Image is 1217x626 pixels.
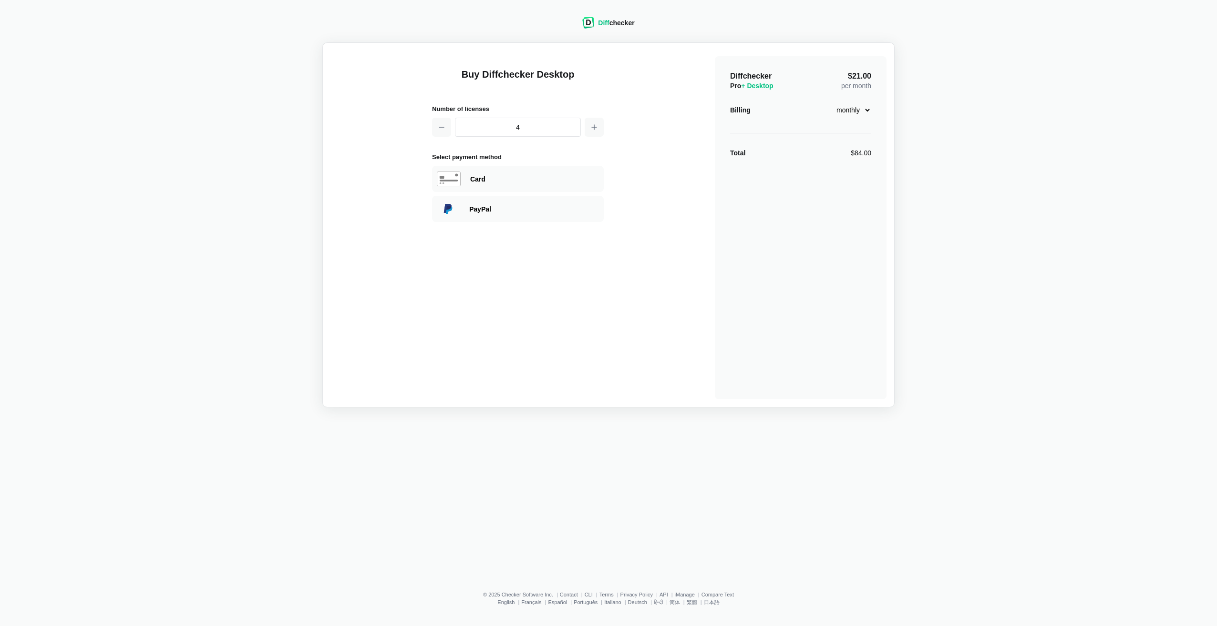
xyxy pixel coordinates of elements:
[432,166,604,192] div: Paying with Card
[841,71,871,91] div: per month
[560,592,578,597] a: Contact
[851,148,871,158] div: $84.00
[730,105,751,115] div: Billing
[730,149,745,157] strong: Total
[670,599,680,605] a: 简体
[585,592,593,597] a: CLI
[598,18,634,28] div: checker
[582,17,594,29] img: Diffchecker logo
[582,22,634,30] a: Diffchecker logoDiffchecker
[574,599,598,605] a: Português
[730,82,774,90] span: Pro
[497,599,515,605] a: English
[604,599,621,605] a: Italiano
[432,152,604,162] h2: Select payment method
[548,599,567,605] a: Español
[660,592,668,597] a: API
[470,174,599,184] div: Paying with Card
[730,72,772,80] span: Diffchecker
[455,118,581,137] input: 1
[620,592,653,597] a: Privacy Policy
[483,592,560,597] li: © 2025 Checker Software Inc.
[675,592,695,597] a: iManage
[741,82,773,90] span: + Desktop
[628,599,647,605] a: Deutsch
[599,592,614,597] a: Terms
[432,196,604,222] div: Paying with PayPal
[687,599,697,605] a: 繁體
[432,68,604,92] h1: Buy Diffchecker Desktop
[701,592,734,597] a: Compare Text
[432,104,604,114] h2: Number of licenses
[598,19,609,27] span: Diff
[848,72,871,80] span: $21.00
[469,204,599,214] div: Paying with PayPal
[521,599,541,605] a: Français
[704,599,720,605] a: 日本語
[654,599,663,605] a: हिन्दी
